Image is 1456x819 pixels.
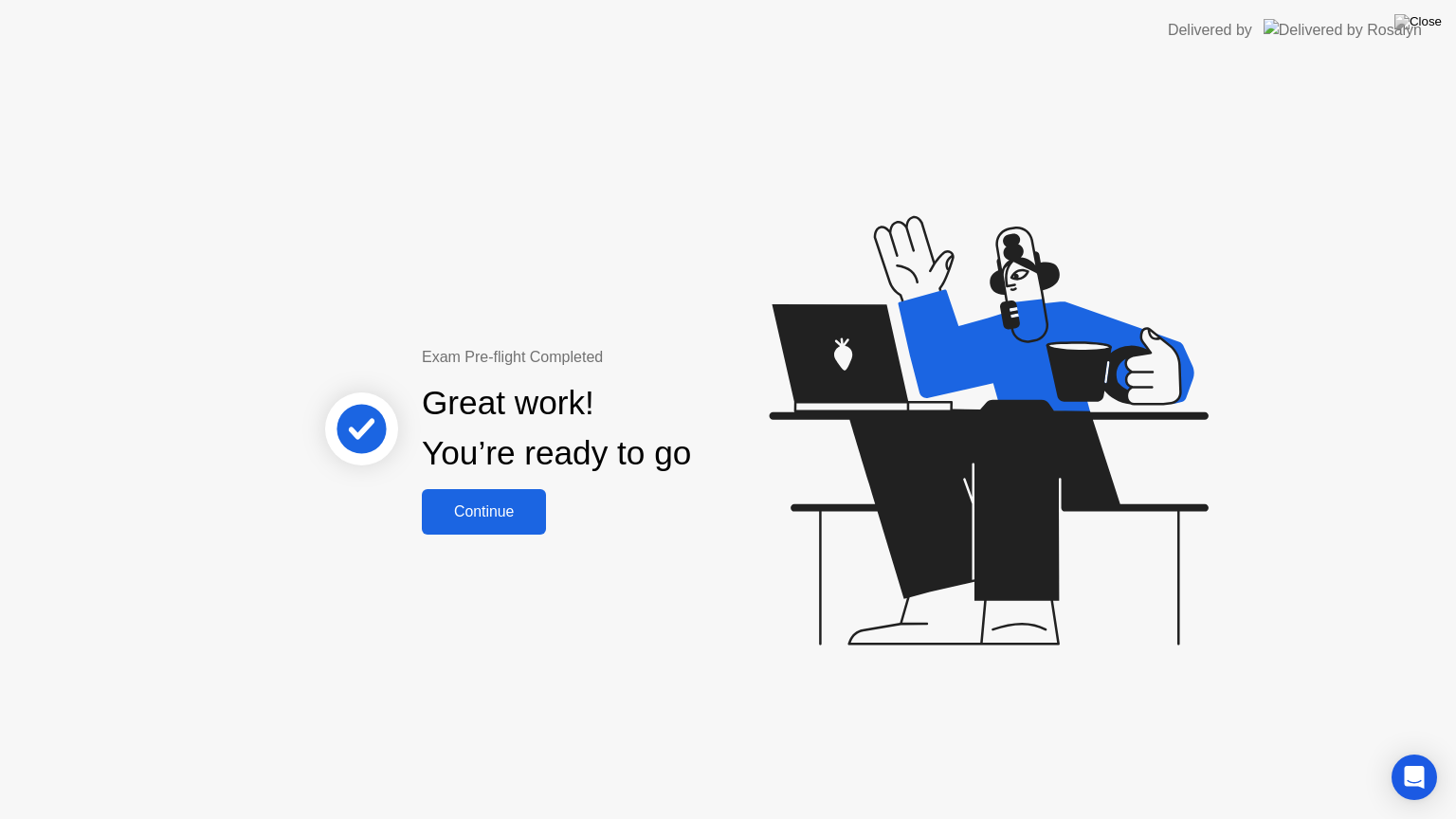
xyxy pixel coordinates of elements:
[422,378,691,479] div: Great work! You’re ready to go
[1168,19,1252,42] div: Delivered by
[422,346,813,369] div: Exam Pre-flight Completed
[1392,755,1437,800] div: Open Intercom Messenger
[422,489,546,535] button: Continue
[1394,14,1442,29] img: Close
[428,503,540,520] div: Continue
[1264,19,1422,41] img: Delivered by Rosalyn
